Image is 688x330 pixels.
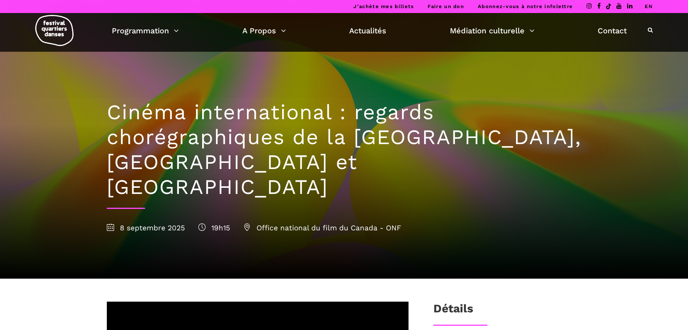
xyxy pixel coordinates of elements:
[243,223,401,232] span: Office national du film du Canada - ONF
[645,3,653,9] a: EN
[353,3,414,9] a: J’achète mes billets
[428,3,464,9] a: Faire un don
[433,302,473,321] h3: Détails
[242,24,286,37] a: A Propos
[107,223,185,232] span: 8 septembre 2025
[598,24,627,37] a: Contact
[198,223,230,232] span: 19h15
[107,100,582,199] h1: Cinéma international : regards chorégraphiques de la [GEOGRAPHIC_DATA], [GEOGRAPHIC_DATA] et [GEO...
[450,24,534,37] a: Médiation culturelle
[349,24,386,37] a: Actualités
[35,15,74,46] img: logo-fqd-med
[478,3,573,9] a: Abonnez-vous à notre infolettre
[112,24,179,37] a: Programmation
